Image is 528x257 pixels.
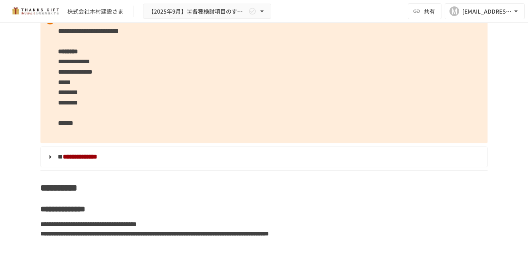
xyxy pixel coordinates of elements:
span: 共有 [424,7,435,16]
button: 【2025年9月】②各種検討項目のすり合わせ/ THANKS GIFTキックオフMTG [143,4,271,19]
div: 株式会社木村建設さま [67,7,123,16]
div: M [449,6,459,16]
img: mMP1OxWUAhQbsRWCurg7vIHe5HqDpP7qZo7fRoNLXQh [10,5,61,18]
span: 【2025年9月】②各種検討項目のすり合わせ/ THANKS GIFTキックオフMTG [148,6,247,16]
button: 共有 [408,3,441,19]
div: [EMAIL_ADDRESS][DOMAIN_NAME] [462,6,512,16]
button: M[EMAIL_ADDRESS][DOMAIN_NAME] [445,3,525,19]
